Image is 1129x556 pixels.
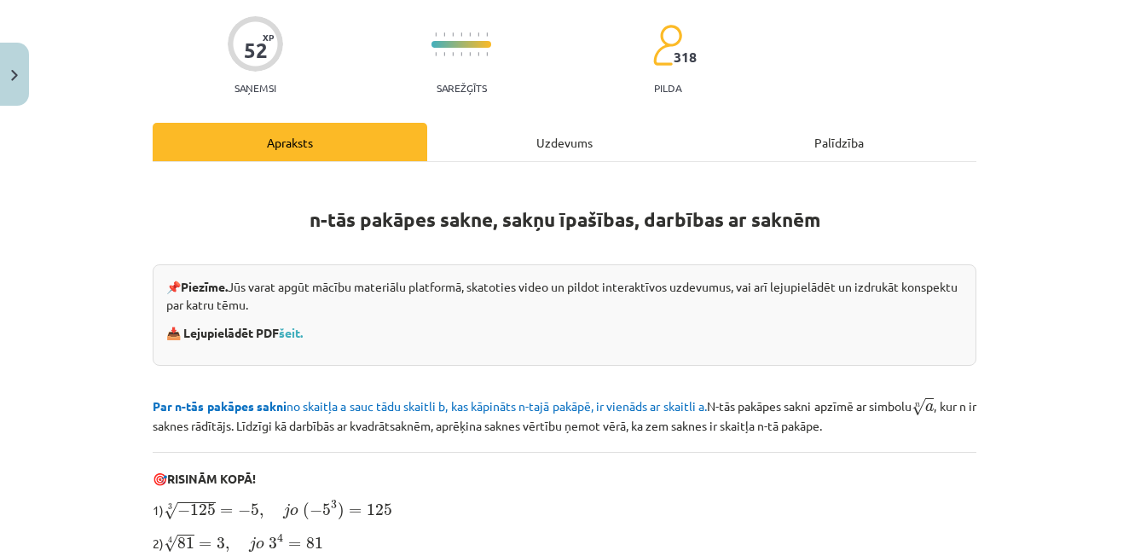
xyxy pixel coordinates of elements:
[310,505,322,517] span: −
[486,32,488,37] img: icon-short-line-57e1e144782c952c97e751825c79c345078a6d821885a25fce030b3d8c18986b.svg
[478,32,479,37] img: icon-short-line-57e1e144782c952c97e751825c79c345078a6d821885a25fce030b3d8c18986b.svg
[303,502,310,520] span: (
[338,502,344,520] span: )
[269,537,277,549] span: 3
[367,504,392,516] span: 125
[452,32,454,37] img: icon-short-line-57e1e144782c952c97e751825c79c345078a6d821885a25fce030b3d8c18986b.svg
[263,32,274,42] span: XP
[486,52,488,56] img: icon-short-line-57e1e144782c952c97e751825c79c345078a6d821885a25fce030b3d8c18986b.svg
[277,534,283,543] span: 4
[435,52,437,56] img: icon-short-line-57e1e144782c952c97e751825c79c345078a6d821885a25fce030b3d8c18986b.svg
[259,510,263,518] span: ,
[153,470,976,488] p: 🎯
[164,535,177,553] span: √
[652,24,682,67] img: students-c634bb4e5e11cddfef0936a35e636f08e4e9abd3cc4e673bd6f9a4125e45ecb1.svg
[11,70,18,81] img: icon-close-lesson-0947bae3869378f0d4975bcd49f059093ad1ed9edebbc8119c70593378902aed.svg
[322,504,331,516] span: 5
[452,52,454,56] img: icon-short-line-57e1e144782c952c97e751825c79c345078a6d821885a25fce030b3d8c18986b.svg
[310,207,820,232] strong: n-tās pakāpes sakne, sakņu īpašības, darbības ar saknēm
[249,536,256,552] span: j
[279,325,303,340] a: šeit.
[290,507,298,516] span: o
[177,537,194,549] span: 81
[153,498,976,521] p: 1)
[925,403,934,412] span: a
[460,52,462,56] img: icon-short-line-57e1e144782c952c97e751825c79c345078a6d821885a25fce030b3d8c18986b.svg
[435,32,437,37] img: icon-short-line-57e1e144782c952c97e751825c79c345078a6d821885a25fce030b3d8c18986b.svg
[306,537,323,549] span: 81
[153,531,976,553] p: 2)
[238,505,251,517] span: −
[177,505,190,517] span: −
[912,398,925,416] span: √
[702,123,976,161] div: Palīdzība
[164,502,177,520] span: √
[153,394,976,435] p: N-tās pakāpes sakni apzīmē ar simbolu , kur n ir saknes rādītājs. Līdzīgi kā darbībās ar kvadrāts...
[283,503,290,518] span: j
[244,38,268,62] div: 52
[469,52,471,56] img: icon-short-line-57e1e144782c952c97e751825c79c345078a6d821885a25fce030b3d8c18986b.svg
[443,32,445,37] img: icon-short-line-57e1e144782c952c97e751825c79c345078a6d821885a25fce030b3d8c18986b.svg
[181,279,228,294] strong: Piezīme.
[225,543,229,552] span: ,
[443,52,445,56] img: icon-short-line-57e1e144782c952c97e751825c79c345078a6d821885a25fce030b3d8c18986b.svg
[654,82,681,94] p: pilda
[256,541,264,549] span: o
[469,32,471,37] img: icon-short-line-57e1e144782c952c97e751825c79c345078a6d821885a25fce030b3d8c18986b.svg
[228,82,283,94] p: Saņemsi
[427,123,702,161] div: Uzdevums
[166,278,963,314] p: 📌 Jūs varat apgūt mācību materiālu platformā, skatoties video un pildot interaktīvos uzdevumus, v...
[478,52,479,56] img: icon-short-line-57e1e144782c952c97e751825c79c345078a6d821885a25fce030b3d8c18986b.svg
[437,82,487,94] p: Sarežģīts
[217,537,225,549] span: 3
[331,501,337,509] span: 3
[153,398,287,414] b: Par n-tās pakāpes sakni
[674,49,697,65] span: 318
[153,398,707,414] span: no skaitļa a sauc tādu skaitli b, kas kāpināts n-tajā pakāpē, ir vienāds ar skaitli a.
[460,32,462,37] img: icon-short-line-57e1e144782c952c97e751825c79c345078a6d821885a25fce030b3d8c18986b.svg
[153,123,427,161] div: Apraksts
[167,471,256,486] b: RISINĀM KOPĀ!
[288,542,301,548] span: =
[199,542,211,548] span: =
[349,508,362,515] span: =
[190,504,216,516] span: 125
[251,504,259,516] span: 5
[166,325,305,340] strong: 📥 Lejupielādēt PDF
[220,508,233,515] span: =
